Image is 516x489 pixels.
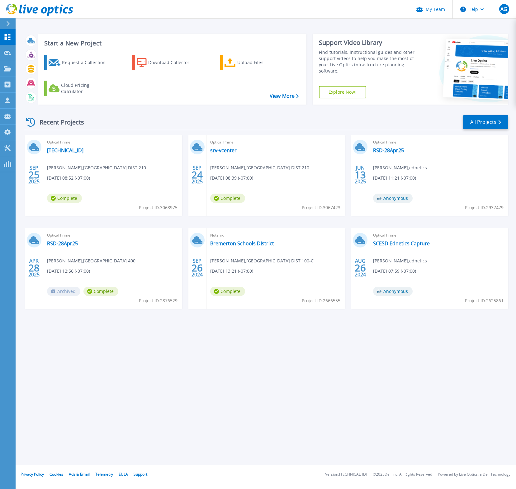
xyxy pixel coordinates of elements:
span: 28 [28,265,40,270]
span: 26 [355,265,366,270]
div: APR 2025 [28,256,40,279]
span: [DATE] 12:56 (-07:00) [47,268,90,275]
span: [PERSON_NAME] , ednetics [373,164,427,171]
div: Cloud Pricing Calculator [61,82,111,95]
span: [PERSON_NAME] , [GEOGRAPHIC_DATA] DIST 210 [210,164,309,171]
span: [DATE] 08:39 (-07:00) [210,175,253,181]
span: Anonymous [373,287,413,296]
div: SEP 2025 [191,163,203,186]
a: Cookies [50,472,63,477]
span: Project ID: 2937479 [465,204,504,211]
div: AUG 2024 [354,256,366,279]
span: 24 [192,172,203,177]
span: Archived [47,287,80,296]
li: Powered by Live Optics, a Dell Technology [438,473,510,477]
span: Project ID: 3067423 [302,204,340,211]
li: © 2025 Dell Inc. All Rights Reserved [373,473,432,477]
a: All Projects [463,115,508,129]
span: Optical Prime [47,139,178,146]
span: Optical Prime [210,139,342,146]
a: [TECHNICAL_ID] [47,147,83,153]
span: [PERSON_NAME] , [GEOGRAPHIC_DATA] 400 [47,257,135,264]
div: Upload Files [237,56,287,69]
div: JUN 2025 [354,163,366,186]
a: Ads & Email [69,472,90,477]
a: Support [134,472,147,477]
span: Project ID: 2625861 [465,297,504,304]
span: [DATE] 11:21 (-07:00) [373,175,416,181]
li: Version: [TECHNICAL_ID] [325,473,367,477]
span: Complete [47,194,82,203]
div: SEP 2024 [191,256,203,279]
span: Anonymous [373,194,413,203]
span: Project ID: 3068975 [139,204,178,211]
span: [DATE] 13:21 (-07:00) [210,268,253,275]
span: 25 [28,172,40,177]
div: Find tutorials, instructional guides and other support videos to help you make the most of your L... [319,49,418,74]
span: [PERSON_NAME] , [GEOGRAPHIC_DATA] DIST 100-C [210,257,314,264]
h3: Start a New Project [44,40,298,47]
span: Complete [83,287,118,296]
a: Telemetry [95,472,113,477]
a: SCESD Ednetics Capture [373,240,430,247]
a: Cloud Pricing Calculator [44,81,114,96]
span: 26 [192,265,203,270]
span: Nutanix [210,232,342,239]
a: EULA [119,472,128,477]
span: [PERSON_NAME] , ednetics [373,257,427,264]
span: Complete [210,287,245,296]
span: [DATE] 08:52 (-07:00) [47,175,90,181]
a: Explore Now! [319,86,366,98]
span: AG [500,7,507,12]
a: Download Collector [132,55,202,70]
a: Request a Collection [44,55,114,70]
div: Recent Projects [24,115,92,130]
span: Optical Prime [373,139,504,146]
span: Complete [210,194,245,203]
div: Support Video Library [319,39,418,47]
a: Privacy Policy [21,472,44,477]
span: [DATE] 07:59 (-07:00) [373,268,416,275]
div: SEP 2025 [28,163,40,186]
span: Project ID: 2666555 [302,297,340,304]
a: RSD-28Apr25 [47,240,78,247]
a: View More [270,93,299,99]
a: RSD-28Apr25 [373,147,404,153]
a: Upload Files [220,55,290,70]
span: 13 [355,172,366,177]
span: [PERSON_NAME] , [GEOGRAPHIC_DATA] DIST 210 [47,164,146,171]
span: Project ID: 2876529 [139,297,178,304]
span: Optical Prime [373,232,504,239]
a: srv-vcenter [210,147,237,153]
div: Request a Collection [62,56,112,69]
a: Bremerton Schools DIstrict [210,240,274,247]
div: Download Collector [148,56,198,69]
span: Optical Prime [47,232,178,239]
